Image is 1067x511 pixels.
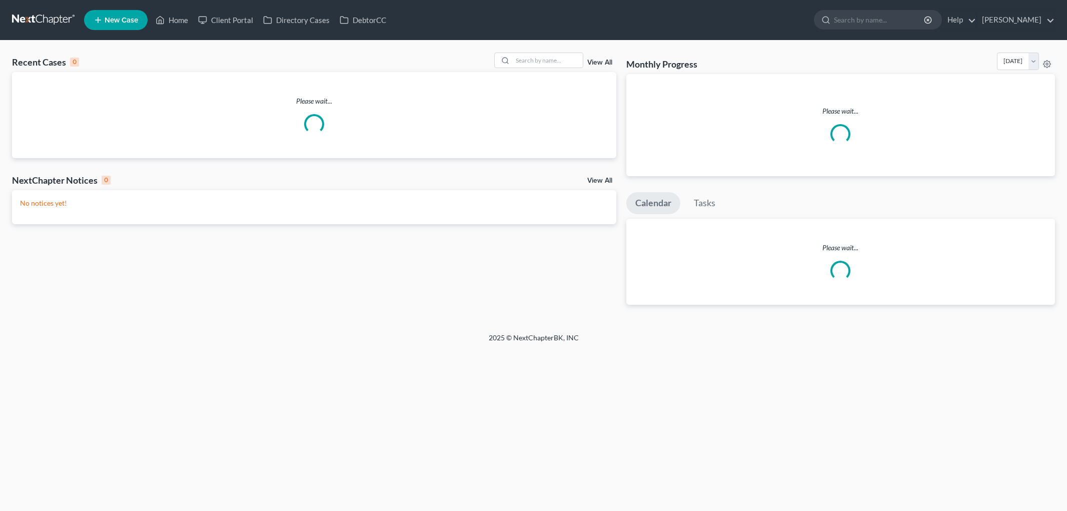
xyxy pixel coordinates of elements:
span: New Case [105,17,138,24]
a: [PERSON_NAME] [977,11,1054,29]
a: Directory Cases [258,11,335,29]
a: DebtorCC [335,11,391,29]
a: Help [942,11,976,29]
a: Calendar [626,192,680,214]
a: Home [151,11,193,29]
input: Search by name... [834,11,925,29]
a: View All [587,59,612,66]
a: View All [587,177,612,184]
a: Client Portal [193,11,258,29]
input: Search by name... [513,53,583,68]
p: No notices yet! [20,198,608,208]
div: 0 [70,58,79,67]
p: Please wait... [12,96,616,106]
p: Please wait... [626,243,1055,253]
div: NextChapter Notices [12,174,111,186]
div: Recent Cases [12,56,79,68]
h3: Monthly Progress [626,58,697,70]
a: Tasks [685,192,724,214]
div: 0 [102,176,111,185]
div: 2025 © NextChapterBK, INC [249,333,819,351]
p: Please wait... [634,106,1047,116]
